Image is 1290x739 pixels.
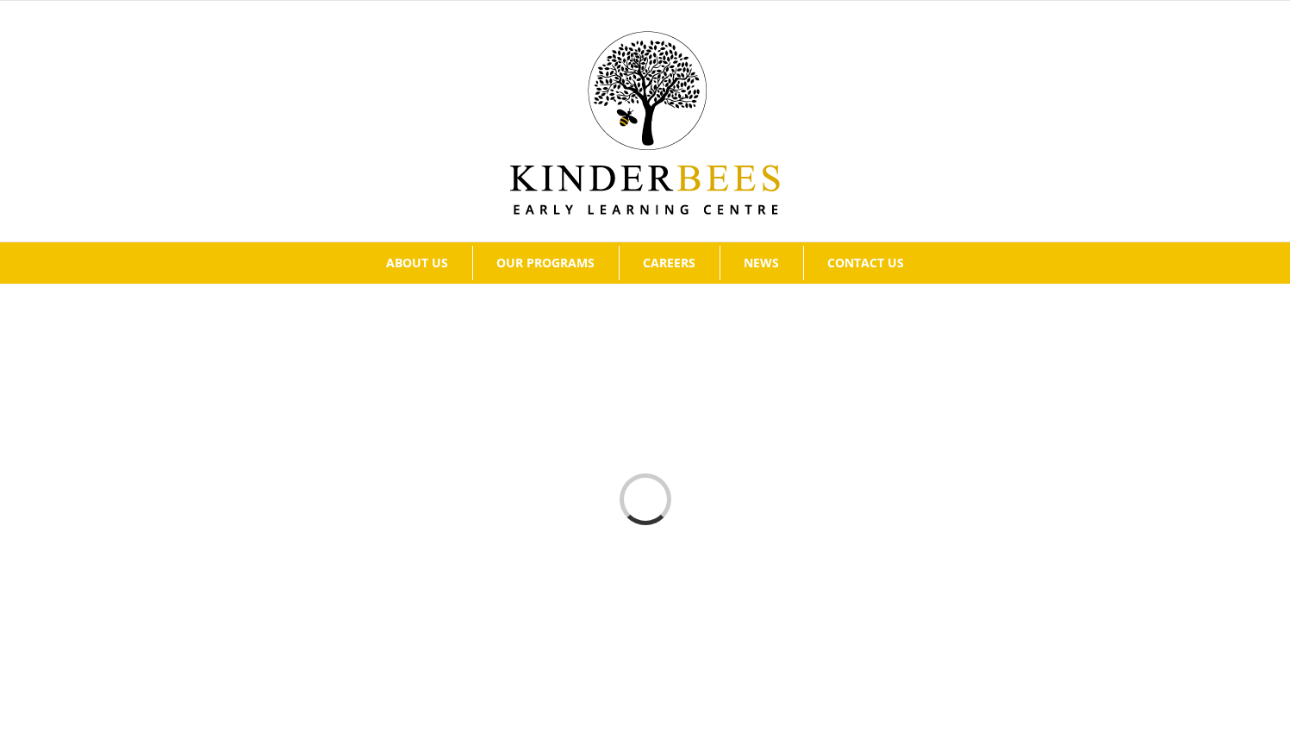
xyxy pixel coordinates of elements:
img: Kinder Bees Logo [510,31,780,215]
a: CAREERS [620,246,720,280]
span: NEWS [744,257,779,269]
nav: Main Menu [26,242,1264,284]
a: ABOUT US [363,246,472,280]
a: OUR PROGRAMS [473,246,619,280]
span: OUR PROGRAMS [496,257,595,269]
span: CONTACT US [827,257,904,269]
span: CAREERS [643,257,695,269]
div: Loading... [611,466,678,533]
a: NEWS [720,246,803,280]
span: ABOUT US [386,257,448,269]
a: CONTACT US [804,246,928,280]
